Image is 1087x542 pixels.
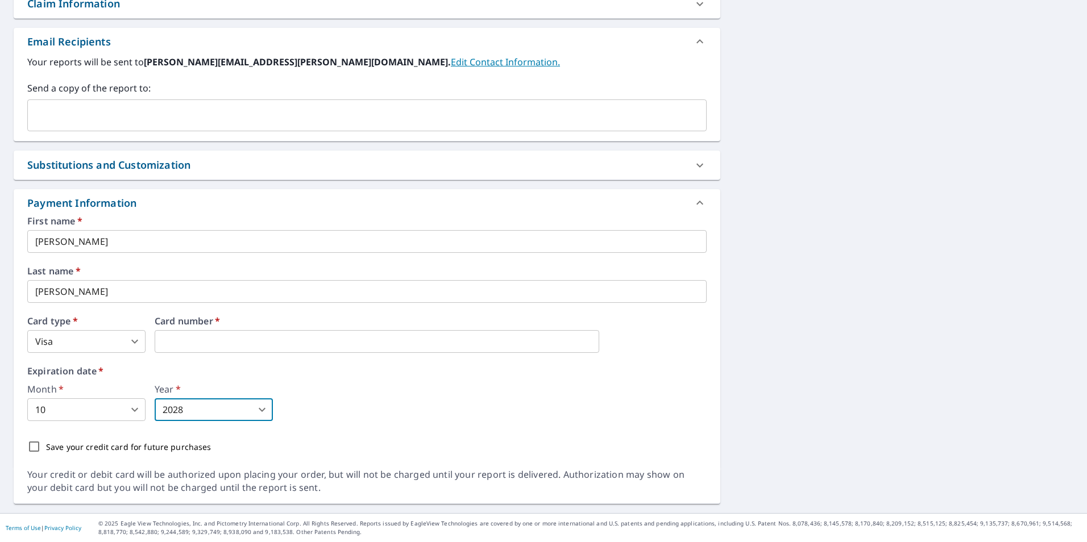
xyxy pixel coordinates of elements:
[27,195,141,211] div: Payment Information
[144,56,451,68] b: [PERSON_NAME][EMAIL_ADDRESS][PERSON_NAME][DOMAIN_NAME].
[27,266,707,276] label: Last name
[27,468,707,494] div: Your credit or debit card will be authorized upon placing your order, but will not be charged unt...
[27,34,111,49] div: Email Recipients
[6,524,81,531] p: |
[6,524,41,532] a: Terms of Use
[14,189,720,216] div: Payment Information
[27,55,707,69] label: Your reports will be sent to
[451,56,560,68] a: EditContactInfo
[44,524,81,532] a: Privacy Policy
[27,157,190,173] div: Substitutions and Customization
[155,385,273,394] label: Year
[27,385,146,394] label: Month
[155,316,707,326] label: Card number
[27,316,146,326] label: Card type
[155,330,599,353] iframe: secure payment field
[27,330,146,353] div: Visa
[46,441,211,453] p: Save your credit card for future purchases
[98,519,1081,536] p: © 2025 Eagle View Technologies, Inc. and Pictometry International Corp. All Rights Reserved. Repo...
[14,28,720,55] div: Email Recipients
[155,398,273,421] div: 2028
[27,216,707,226] label: First name
[27,398,146,421] div: 10
[14,151,720,180] div: Substitutions and Customization
[27,366,707,376] label: Expiration date
[27,81,707,95] label: Send a copy of the report to:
